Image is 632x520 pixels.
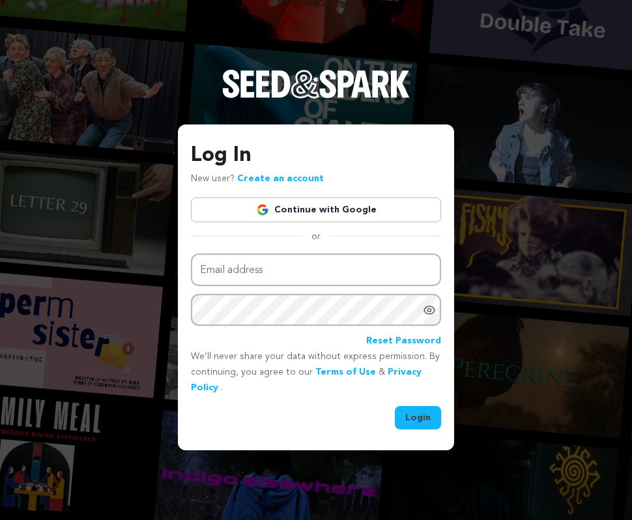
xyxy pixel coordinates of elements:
a: Reset Password [366,334,441,349]
a: Terms of Use [315,368,376,377]
p: We’ll never share your data without express permission. By continuing, you agree to our & . [191,349,441,396]
a: Seed&Spark Homepage [222,70,410,124]
a: Show password as plain text. Warning: this will display your password on the screen. [423,304,436,317]
h3: Log In [191,140,441,171]
a: Continue with Google [191,197,441,222]
a: Create an account [237,174,324,183]
input: Email address [191,253,441,287]
img: Google logo [256,203,269,216]
span: or [304,230,328,243]
a: Privacy Policy [191,368,422,392]
p: New user? [191,171,324,187]
button: Login [395,406,441,429]
img: Seed&Spark Logo [222,70,410,98]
